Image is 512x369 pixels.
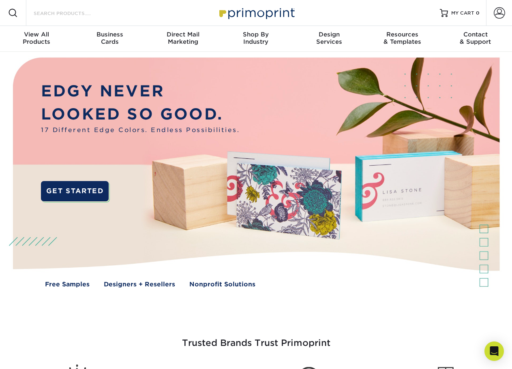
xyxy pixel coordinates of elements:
[189,280,255,289] a: Nonprofit Solutions
[73,31,146,38] span: Business
[73,31,146,45] div: Cards
[366,26,439,52] a: Resources& Templates
[146,31,219,38] span: Direct Mail
[41,80,240,103] p: EDGY NEVER
[439,31,512,45] div: & Support
[104,280,175,289] a: Designers + Resellers
[216,4,297,21] img: Primoprint
[293,31,366,38] span: Design
[33,8,112,18] input: SEARCH PRODUCTS.....
[45,280,90,289] a: Free Samples
[41,181,109,201] a: GET STARTED
[439,26,512,52] a: Contact& Support
[366,31,439,45] div: & Templates
[293,31,366,45] div: Services
[219,26,292,52] a: Shop ByIndustry
[484,341,504,361] div: Open Intercom Messenger
[219,31,292,45] div: Industry
[41,126,240,135] span: 17 Different Edge Colors. Endless Possibilities.
[146,31,219,45] div: Marketing
[219,31,292,38] span: Shop By
[476,10,480,16] span: 0
[366,31,439,38] span: Resources
[146,26,219,52] a: Direct MailMarketing
[73,26,146,52] a: BusinessCards
[41,103,240,126] p: LOOKED SO GOOD.
[19,318,493,358] h3: Trusted Brands Trust Primoprint
[451,10,474,17] span: MY CART
[293,26,366,52] a: DesignServices
[439,31,512,38] span: Contact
